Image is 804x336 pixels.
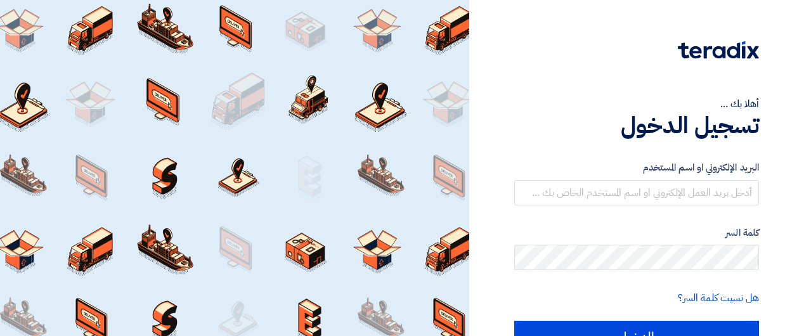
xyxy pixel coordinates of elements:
a: هل نسيت كلمة السر؟ [678,290,759,306]
h1: تسجيل الدخول [514,112,759,139]
label: البريد الإلكتروني او اسم المستخدم [514,160,759,175]
div: أهلا بك ... [514,96,759,112]
img: Teradix logo [678,41,759,59]
label: كلمة السر [514,226,759,240]
input: أدخل بريد العمل الإلكتروني او اسم المستخدم الخاص بك ... [514,180,759,205]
